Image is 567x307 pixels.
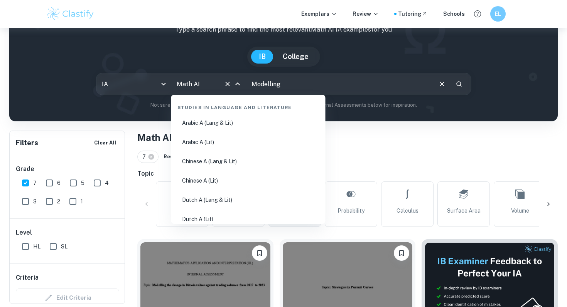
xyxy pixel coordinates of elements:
[33,197,37,206] span: 3
[490,6,506,22] button: EL
[142,153,149,161] span: 7
[251,50,273,64] button: IB
[137,169,558,178] h6: Topic
[162,151,189,163] button: Reset All
[33,179,37,187] span: 7
[494,10,503,18] h6: EL
[452,77,466,91] button: Search
[16,228,119,237] h6: Level
[137,131,558,144] h1: Math AI IAs related to:
[435,77,449,91] button: Clear
[222,79,233,89] button: Clear
[16,273,39,282] h6: Criteria
[252,245,267,261] button: Bookmark
[275,50,316,64] button: College
[246,73,432,95] input: E.g. voronoi diagrams, IBD candidates spread, music...
[301,10,337,18] p: Exemplars
[15,101,552,109] p: Not sure what to search for? You can always look through our example Internal Assessments below f...
[174,98,322,114] div: Studies in Language and Literature
[33,242,40,251] span: HL
[397,206,418,215] span: Calculus
[96,73,171,95] div: IA
[92,137,118,149] button: Clear All
[46,6,95,22] img: Clastify logo
[174,153,322,170] li: Chinese A (Lang & Lit)
[447,206,481,215] span: Surface Area
[398,10,428,18] a: Tutoring
[16,164,119,174] h6: Grade
[511,206,529,215] span: Volume
[105,179,109,187] span: 4
[137,151,159,163] div: 7
[443,10,465,18] a: Schools
[174,191,322,209] li: Dutch A (Lang & Lit)
[174,133,322,151] li: Arabic A (Lit)
[81,197,83,206] span: 1
[15,25,552,34] p: Type a search phrase to find the most relevant Math AI IA examples for you
[174,210,322,228] li: Dutch A (Lit)
[61,242,67,251] span: SL
[394,245,409,261] button: Bookmark
[174,114,322,132] li: Arabic A (Lang & Lit)
[57,197,60,206] span: 2
[232,79,243,89] button: Close
[81,179,84,187] span: 5
[16,289,119,307] div: Criteria filters are unavailable when searching by topic
[174,172,322,190] li: Chinese A (Lit)
[16,138,38,148] h6: Filters
[57,179,61,187] span: 6
[471,7,484,20] button: Help and Feedback
[353,10,379,18] p: Review
[337,206,364,215] span: Probability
